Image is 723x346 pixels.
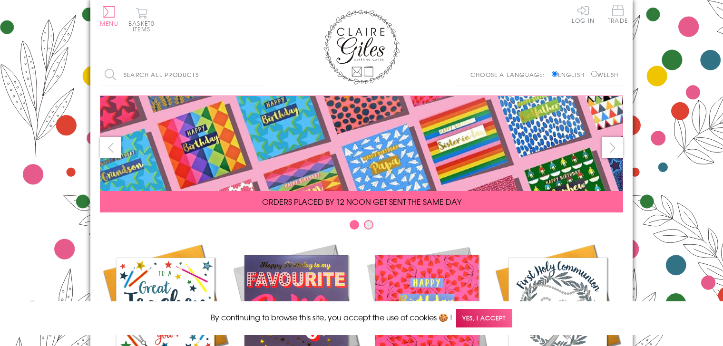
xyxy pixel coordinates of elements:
label: Welsh [591,70,618,79]
div: Carousel Pagination [100,220,623,234]
button: prev [100,137,121,158]
span: Trade [608,5,628,23]
button: Menu [100,6,118,26]
button: Carousel Page 1 (Current Slide) [350,220,359,230]
span: Menu [100,19,118,28]
span: 0 items [133,19,155,33]
span: Yes, I accept [456,309,512,327]
span: ORDERS PLACED BY 12 NOON GET SENT THE SAME DAY [262,196,461,207]
img: Claire Giles Greetings Cards [323,10,400,85]
input: English [552,71,558,77]
input: Welsh [591,71,597,77]
input: Search [257,64,266,86]
button: Carousel Page 2 [364,220,373,230]
button: next [602,137,623,158]
button: Basket0 items [128,8,155,32]
label: English [552,70,589,79]
input: Search all products [100,64,266,86]
a: Trade [608,5,628,25]
a: Log In [572,5,595,23]
p: Choose a language: [470,70,550,79]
